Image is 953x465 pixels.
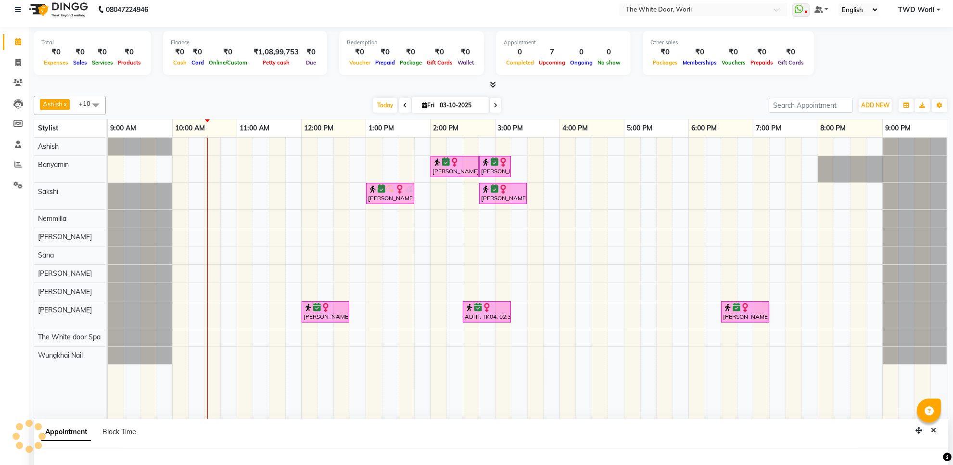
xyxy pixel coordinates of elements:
[115,47,143,58] div: ₹0
[38,287,92,296] span: [PERSON_NAME]
[108,121,139,135] a: 9:00 AM
[568,47,595,58] div: 0
[206,59,250,66] span: Online/Custom
[89,47,115,58] div: ₹0
[79,100,98,107] span: +10
[43,100,63,108] span: Ashish
[347,59,373,66] span: Voucher
[304,59,318,66] span: Due
[260,59,292,66] span: Petty cash
[303,303,348,321] div: [PERSON_NAME], TK01, 12:00 PM-12:45 PM, Hair wash & Styling medium length
[680,59,719,66] span: Memberships
[171,47,189,58] div: ₹0
[898,5,935,15] span: TWD Worli
[689,121,719,135] a: 6:00 PM
[366,121,396,135] a: 1:00 PM
[38,187,58,196] span: Sakshi
[38,269,92,278] span: [PERSON_NAME]
[748,47,775,58] div: ₹0
[41,59,71,66] span: Expenses
[536,59,568,66] span: Upcoming
[38,124,58,132] span: Stylist
[437,98,485,113] input: 2025-10-03
[250,47,303,58] div: ₹1,08,99,753
[38,160,69,169] span: Banyamin
[775,47,806,58] div: ₹0
[367,184,413,203] div: [PERSON_NAME], TK05, 01:00 PM-01:45 PM, TWD Classic Manicure
[650,39,806,47] div: Other sales
[883,121,913,135] a: 9:00 PM
[38,214,66,223] span: Nemmilla
[303,47,319,58] div: ₹0
[650,47,680,58] div: ₹0
[38,232,92,241] span: [PERSON_NAME]
[719,59,748,66] span: Vouchers
[455,47,476,58] div: ₹0
[173,121,207,135] a: 10:00 AM
[568,59,595,66] span: Ongoing
[41,47,71,58] div: ₹0
[624,121,655,135] a: 5:00 PM
[71,59,89,66] span: Sales
[347,47,373,58] div: ₹0
[38,333,101,341] span: The White door Spa
[206,47,250,58] div: ₹0
[680,47,719,58] div: ₹0
[464,303,510,321] div: ADITI, TK04, 02:30 PM-03:15 PM, Hair wash & Styling medium length
[560,121,590,135] a: 4:00 PM
[237,121,272,135] a: 11:00 AM
[748,59,775,66] span: Prepaids
[419,102,437,109] span: Fri
[373,47,397,58] div: ₹0
[818,121,849,135] a: 8:00 PM
[769,98,853,113] input: Search Appointment
[115,59,143,66] span: Products
[38,251,54,259] span: Sana
[719,47,748,58] div: ₹0
[455,59,476,66] span: Wallet
[102,427,136,436] span: Block Time
[347,39,476,47] div: Redemption
[373,59,397,66] span: Prepaid
[595,59,623,66] span: No show
[71,47,89,58] div: ₹0
[373,98,397,113] span: Today
[927,423,940,438] button: Close
[504,39,623,47] div: Appointment
[38,306,92,314] span: [PERSON_NAME]
[397,59,424,66] span: Package
[41,424,91,441] span: Appointment
[63,100,67,108] a: x
[861,102,889,109] span: ADD NEW
[504,47,536,58] div: 0
[650,59,680,66] span: Packages
[859,99,892,112] button: ADD NEW
[302,121,336,135] a: 12:00 PM
[38,142,59,151] span: Ashish
[38,351,83,360] span: Wungkhai Nail
[431,121,461,135] a: 2:00 PM
[722,303,768,321] div: [PERSON_NAME], TK02, 06:30 PM-07:15 PM, Hair wash & Styling medium length
[496,121,526,135] a: 3:00 PM
[189,47,206,58] div: ₹0
[171,59,189,66] span: Cash
[189,59,206,66] span: Card
[89,59,115,66] span: Services
[753,121,784,135] a: 7:00 PM
[432,157,478,176] div: [PERSON_NAME], TK03, 02:00 PM-02:45 PM, TWD Classic Pedicure
[480,157,510,176] div: [PERSON_NAME], TK03, 02:45 PM-03:15 PM, Feet + Legs Massage
[397,47,424,58] div: ₹0
[775,59,806,66] span: Gift Cards
[424,47,455,58] div: ₹0
[424,59,455,66] span: Gift Cards
[171,39,319,47] div: Finance
[504,59,536,66] span: Completed
[595,47,623,58] div: 0
[536,47,568,58] div: 7
[41,39,143,47] div: Total
[480,184,526,203] div: [PERSON_NAME], TK03, 02:45 PM-03:30 PM, TWD Classic Manicure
